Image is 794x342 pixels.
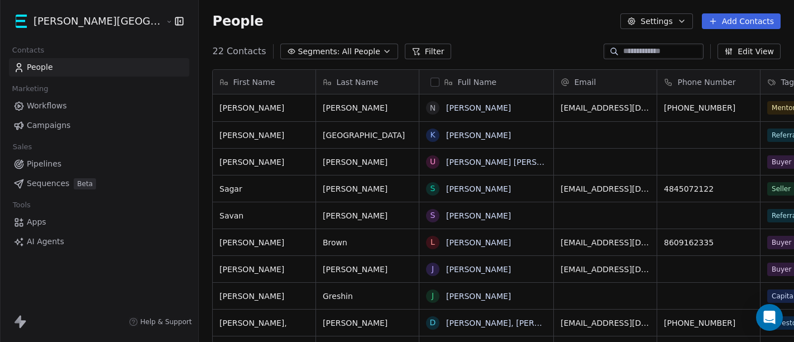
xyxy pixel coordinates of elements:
[8,197,35,213] span: Tools
[212,45,266,58] span: 22 Contacts
[561,317,650,329] span: [EMAIL_ADDRESS][DOMAIN_NAME]
[620,13,692,29] button: Settings
[27,120,70,131] span: Campaigns
[316,70,419,94] div: Last Name
[212,13,263,30] span: People
[323,317,412,329] span: [PERSON_NAME]
[342,46,380,58] span: All People
[446,184,511,193] a: [PERSON_NAME]
[34,14,163,28] span: [PERSON_NAME][GEOGRAPHIC_DATA]
[219,264,309,275] span: [PERSON_NAME]
[7,42,49,59] span: Contacts
[7,80,53,97] span: Marketing
[446,131,511,140] a: [PERSON_NAME]
[323,183,412,194] span: [PERSON_NAME]
[657,70,760,94] div: Phone Number
[554,70,657,94] div: Email
[323,130,412,141] span: [GEOGRAPHIC_DATA]
[561,102,650,113] span: [EMAIL_ADDRESS][DOMAIN_NAME]
[430,156,436,168] div: U
[446,265,511,274] a: [PERSON_NAME]
[219,102,309,113] span: [PERSON_NAME]
[430,317,436,329] div: D
[702,13,781,29] button: Add Contacts
[574,77,596,88] span: Email
[446,103,511,112] a: [PERSON_NAME]
[323,237,412,248] span: Brown
[219,291,309,302] span: [PERSON_NAME]
[756,304,783,331] div: Open Intercom Messenger
[336,77,378,88] span: Last Name
[446,319,581,327] a: [PERSON_NAME], [PERSON_NAME]
[9,232,189,251] a: AI Agents
[13,12,157,31] button: [PERSON_NAME][GEOGRAPHIC_DATA]
[664,237,753,248] span: 8609162335
[129,317,192,326] a: Help & Support
[9,97,189,115] a: Workflows
[27,178,69,189] span: Sequences
[219,210,309,221] span: Savan
[219,183,309,194] span: Sagar
[323,210,412,221] span: [PERSON_NAME]
[432,263,434,275] div: J
[219,317,309,329] span: [PERSON_NAME],
[446,292,511,301] a: [PERSON_NAME]
[664,102,753,113] span: [PHONE_NUMBER]
[323,291,412,302] span: Greshin
[219,130,309,141] span: [PERSON_NAME]
[27,236,64,248] span: AI Agents
[219,156,309,168] span: [PERSON_NAME]
[431,210,436,221] div: S
[8,139,37,155] span: Sales
[431,183,436,194] div: S
[718,44,781,59] button: Edit View
[27,158,61,170] span: Pipelines
[323,156,412,168] span: [PERSON_NAME]
[446,158,578,167] a: [PERSON_NAME] [PERSON_NAME]
[432,290,434,302] div: J
[431,236,436,248] div: L
[233,77,275,88] span: First Name
[27,216,46,228] span: Apps
[430,102,436,114] div: N
[74,178,96,189] span: Beta
[298,46,340,58] span: Segments:
[457,77,496,88] span: Full Name
[213,70,315,94] div: First Name
[9,213,189,231] a: Apps
[677,77,735,88] span: Phone Number
[431,129,436,141] div: K
[16,15,29,28] img: 55211_Kane%20Street%20Capital_Logo_AC-01.png
[561,237,650,248] span: [EMAIL_ADDRESS][DOMAIN_NAME]
[419,70,553,94] div: Full Name
[9,58,189,77] a: People
[446,211,511,220] a: [PERSON_NAME]
[664,317,753,329] span: [PHONE_NUMBER]
[27,61,53,73] span: People
[561,183,650,194] span: [EMAIL_ADDRESS][DOMAIN_NAME]
[446,238,511,247] a: [PERSON_NAME]
[9,116,189,135] a: Campaigns
[323,102,412,113] span: [PERSON_NAME]
[664,183,753,194] span: 4845072122
[219,237,309,248] span: [PERSON_NAME]
[27,100,67,112] span: Workflows
[405,44,451,59] button: Filter
[323,264,412,275] span: [PERSON_NAME]
[561,264,650,275] span: [EMAIL_ADDRESS][DOMAIN_NAME]
[9,174,189,193] a: SequencesBeta
[9,155,189,173] a: Pipelines
[140,317,192,326] span: Help & Support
